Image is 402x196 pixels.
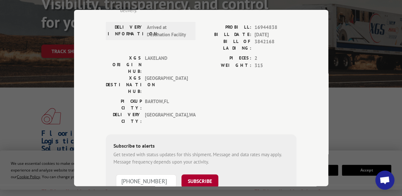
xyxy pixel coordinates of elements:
[201,38,251,52] label: BILL OF LADING:
[201,24,251,31] label: PROBILL:
[255,55,296,62] span: 2
[375,171,394,190] a: Open chat
[181,174,218,188] button: SUBSCRIBE
[255,38,296,52] span: 3842168
[255,31,296,38] span: [DATE]
[108,24,144,38] label: DELIVERY INFORMATION:
[116,174,176,188] input: Phone Number
[255,24,296,31] span: 16944838
[145,55,188,75] span: LAKELAND
[201,31,251,38] label: BILL DATE:
[106,98,142,111] label: PICKUP CITY:
[113,142,289,151] div: Subscribe to alerts
[201,62,251,69] label: WEIGHT:
[106,111,142,125] label: DELIVERY CITY:
[106,55,142,75] label: XGS ORIGIN HUB:
[145,98,188,111] span: BARTOW , FL
[106,75,142,95] label: XGS DESTINATION HUB:
[147,24,190,38] span: Arrived at Destination Facility
[145,111,188,125] span: [GEOGRAPHIC_DATA] , WA
[201,55,251,62] label: PIECES:
[113,151,289,165] div: Get texted with status updates for this shipment. Message and data rates may apply. Message frequ...
[255,62,296,69] span: 315
[145,75,188,95] span: [GEOGRAPHIC_DATA]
